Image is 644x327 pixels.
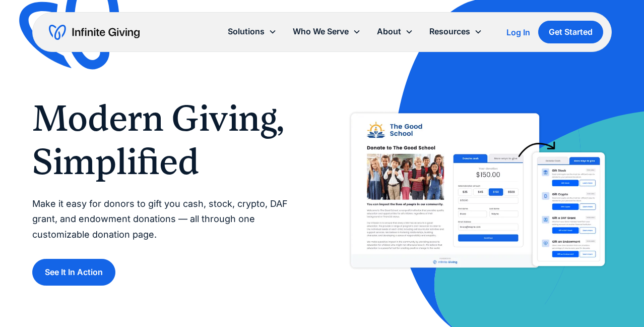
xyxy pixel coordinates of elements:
a: See It In Action [32,259,115,286]
a: Log In [506,26,530,38]
div: Who We Serve [293,25,349,38]
div: Resources [421,21,490,42]
h1: Modern Giving, Simplified [32,97,302,184]
div: Log In [506,28,530,36]
div: About [377,25,401,38]
div: Solutions [220,21,285,42]
div: About [369,21,421,42]
p: Make it easy for donors to gift you cash, stock, crypto, DAF grant, and endowment donations — all... [32,196,302,243]
a: Get Started [538,21,603,43]
a: home [49,24,140,40]
div: Solutions [228,25,265,38]
div: Resources [429,25,470,38]
div: Who We Serve [285,21,369,42]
